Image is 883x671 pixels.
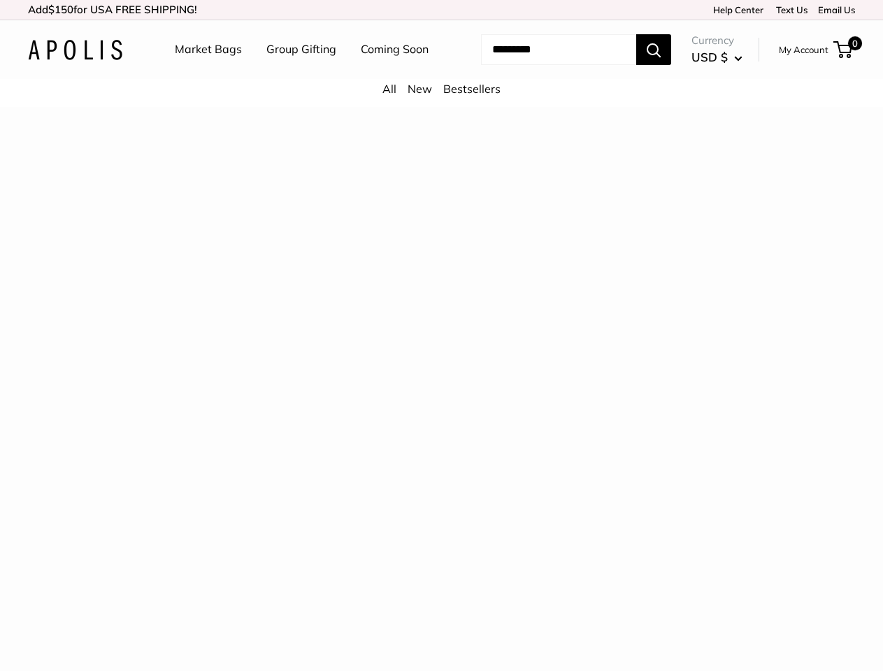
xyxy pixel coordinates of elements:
a: Help Center [713,4,763,15]
span: USD $ [691,50,728,64]
a: Coming Soon [361,39,429,60]
a: Email Us [818,4,855,15]
a: New [408,82,432,96]
button: Search [636,34,671,65]
span: Currency [691,31,742,50]
a: All [382,82,396,96]
input: Search... [481,34,636,65]
a: Market Bags [175,39,242,60]
a: Group Gifting [266,39,336,60]
a: 0 [835,41,852,58]
span: $150 [48,3,73,16]
a: My Account [779,41,828,58]
a: Text Us [776,4,807,15]
a: Bestsellers [443,82,501,96]
button: USD $ [691,46,742,68]
span: 0 [848,36,862,50]
img: Apolis [28,40,122,60]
